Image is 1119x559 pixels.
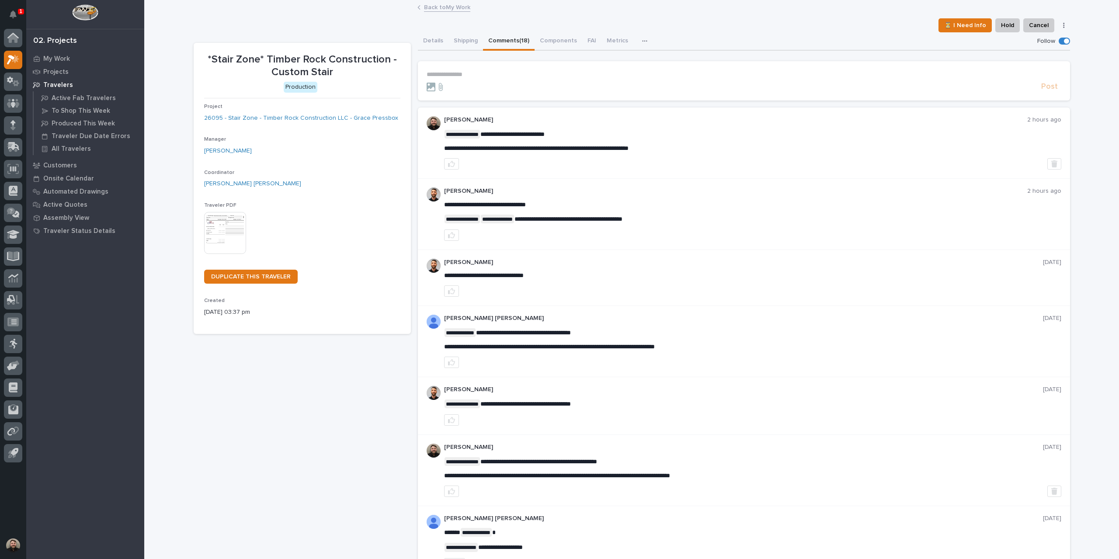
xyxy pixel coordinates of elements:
[34,92,144,104] a: Active Fab Travelers
[204,104,222,109] span: Project
[1047,158,1061,170] button: Delete post
[19,8,22,14] p: 1
[26,211,144,224] a: Assembly View
[204,53,400,79] p: *Stair Zone* Timber Rock Construction - Custom Stair
[204,137,226,142] span: Manager
[448,32,483,51] button: Shipping
[43,175,94,183] p: Onsite Calendar
[938,18,992,32] button: ⏳ I Need Info
[34,117,144,129] a: Produced This Week
[1037,38,1055,45] p: Follow
[43,227,115,235] p: Traveler Status Details
[444,486,459,497] button: like this post
[944,20,986,31] span: ⏳ I Need Info
[444,116,1027,124] p: [PERSON_NAME]
[535,32,582,51] button: Components
[427,187,441,201] img: AGNmyxaji213nCK4JzPdPN3H3CMBhXDSA2tJ_sy3UIa5=s96-c
[427,444,441,458] img: ACg8ocLB2sBq07NhafZLDpfZztpbDqa4HYtD3rBf5LhdHf4k=s96-c
[1043,386,1061,393] p: [DATE]
[204,114,398,123] a: 26095 - Stair Zone - Timber Rock Construction LLC - Grace Pressbox
[1027,116,1061,124] p: 2 hours ago
[418,32,448,51] button: Details
[1027,187,1061,195] p: 2 hours ago
[427,259,441,273] img: AGNmyxaji213nCK4JzPdPN3H3CMBhXDSA2tJ_sy3UIa5=s96-c
[52,94,116,102] p: Active Fab Travelers
[427,315,441,329] img: AD_cMMRcK_lR-hunIWE1GUPcUjzJ19X9Uk7D-9skk6qMORDJB_ZroAFOMmnE07bDdh4EHUMJPuIZ72TfOWJm2e1TqCAEecOOP...
[204,308,400,317] p: [DATE] 03:37 pm
[444,357,459,368] button: like this post
[52,107,110,115] p: To Shop This Week
[1043,259,1061,266] p: [DATE]
[444,229,459,241] button: like this post
[4,5,22,24] button: Notifications
[34,130,144,142] a: Traveler Due Date Errors
[26,198,144,211] a: Active Quotes
[72,4,98,21] img: Workspace Logo
[26,78,144,91] a: Travelers
[52,132,130,140] p: Traveler Due Date Errors
[43,162,77,170] p: Customers
[26,65,144,78] a: Projects
[43,81,73,89] p: Travelers
[444,285,459,297] button: like this post
[1041,82,1058,92] span: Post
[444,158,459,170] button: like this post
[34,104,144,117] a: To Shop This Week
[204,179,301,188] a: [PERSON_NAME] [PERSON_NAME]
[26,185,144,198] a: Automated Drawings
[995,18,1020,32] button: Hold
[483,32,535,51] button: Comments (18)
[26,172,144,185] a: Onsite Calendar
[1001,20,1014,31] span: Hold
[444,386,1043,393] p: [PERSON_NAME]
[1047,486,1061,497] button: Delete post
[444,187,1027,195] p: [PERSON_NAME]
[444,444,1043,451] p: [PERSON_NAME]
[52,120,115,128] p: Produced This Week
[26,52,144,65] a: My Work
[34,142,144,155] a: All Travelers
[204,146,252,156] a: [PERSON_NAME]
[424,2,470,12] a: Back toMy Work
[26,159,144,172] a: Customers
[204,298,225,303] span: Created
[211,274,291,280] span: DUPLICATE THIS TRAVELER
[43,188,108,196] p: Automated Drawings
[204,203,236,208] span: Traveler PDF
[204,170,234,175] span: Coordinator
[33,36,77,46] div: 02. Projects
[601,32,633,51] button: Metrics
[1043,515,1061,522] p: [DATE]
[427,515,441,529] img: AD_cMMRcK_lR-hunIWE1GUPcUjzJ19X9Uk7D-9skk6qMORDJB_ZroAFOMmnE07bDdh4EHUMJPuIZ72TfOWJm2e1TqCAEecOOP...
[43,201,87,209] p: Active Quotes
[444,259,1043,266] p: [PERSON_NAME]
[1038,82,1061,92] button: Post
[1029,20,1049,31] span: Cancel
[284,82,317,93] div: Production
[11,10,22,24] div: Notifications1
[43,68,69,76] p: Projects
[444,414,459,426] button: like this post
[427,386,441,400] img: AGNmyxaji213nCK4JzPdPN3H3CMBhXDSA2tJ_sy3UIa5=s96-c
[43,55,70,63] p: My Work
[52,145,91,153] p: All Travelers
[4,536,22,555] button: users-avatar
[26,224,144,237] a: Traveler Status Details
[444,315,1043,322] p: [PERSON_NAME] [PERSON_NAME]
[582,32,601,51] button: FAI
[444,515,1043,522] p: [PERSON_NAME] [PERSON_NAME]
[1043,315,1061,322] p: [DATE]
[204,270,298,284] a: DUPLICATE THIS TRAVELER
[1023,18,1054,32] button: Cancel
[43,214,89,222] p: Assembly View
[427,116,441,130] img: ACg8ocLB2sBq07NhafZLDpfZztpbDqa4HYtD3rBf5LhdHf4k=s96-c
[1043,444,1061,451] p: [DATE]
